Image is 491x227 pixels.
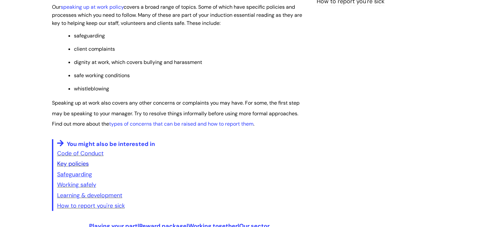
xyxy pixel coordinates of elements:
[57,160,89,168] a: Key policies
[67,140,155,148] span: You might also be interested in
[74,46,115,52] span: client complaints
[61,4,124,10] a: speaking up at work policy
[57,202,125,210] a: How to report you're sick
[74,32,105,39] span: safeguarding
[57,191,122,199] a: Learning & development
[74,59,202,66] span: dignity at work, which covers bullying and harassment
[109,120,253,127] a: types of concerns that can be raised and how to report them
[57,170,92,178] a: Safeguarding
[52,99,300,117] span: Speaking up at work also covers any other concerns or complaints you may have. For some, the firs...
[52,4,302,26] span: Our covers a broad range of topics. Some of which have specific policies and processes which you ...
[74,85,109,92] span: whistleblowing
[74,72,130,79] span: safe working conditions
[57,150,104,157] a: Code of Conduct
[52,120,254,127] span: Find out more about the .
[57,181,96,189] a: Working safely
